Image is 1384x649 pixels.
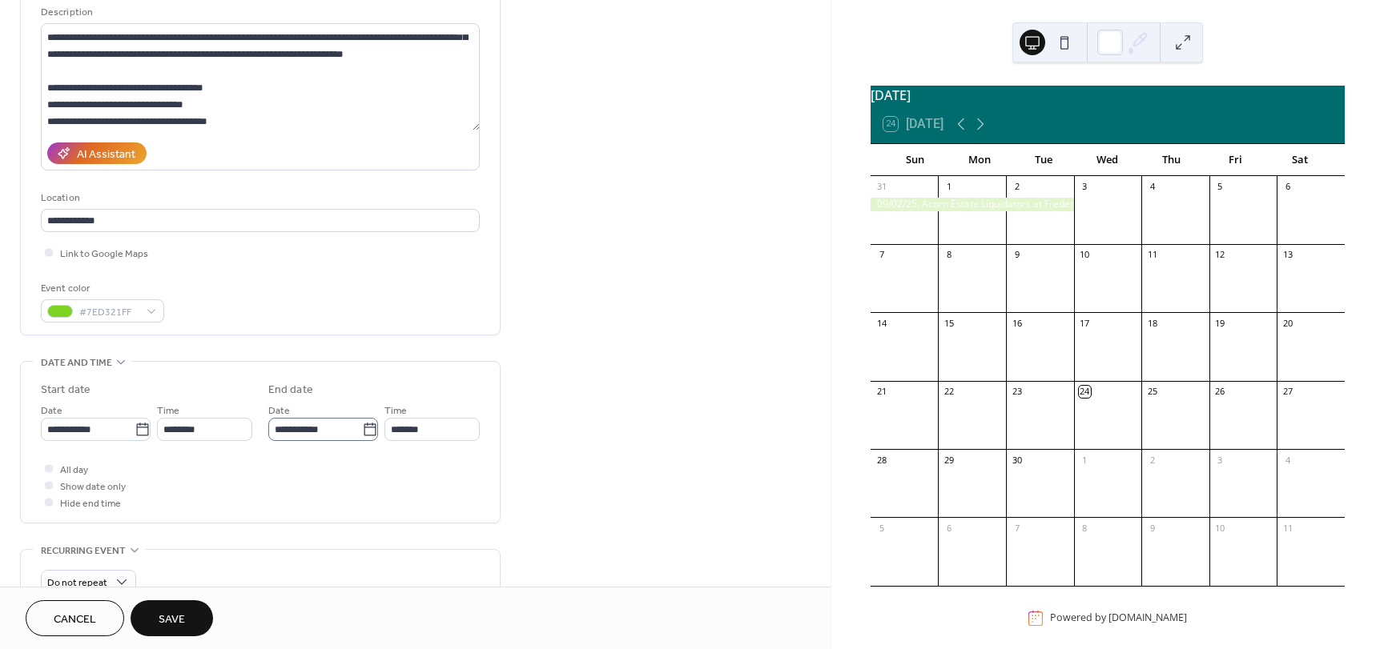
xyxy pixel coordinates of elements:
[1214,522,1226,534] div: 10
[875,522,887,534] div: 5
[1079,249,1091,261] div: 10
[1204,144,1268,176] div: Fri
[1214,317,1226,329] div: 19
[41,382,91,399] div: Start date
[1050,611,1187,625] div: Powered by
[883,144,947,176] div: Sun
[47,574,107,592] span: Do not repeat
[131,600,213,636] button: Save
[1281,249,1293,261] div: 13
[1146,317,1158,329] div: 18
[41,355,112,371] span: Date and time
[1268,144,1332,176] div: Sat
[1214,181,1226,193] div: 5
[1146,522,1158,534] div: 9
[60,462,88,479] span: All day
[54,611,96,628] span: Cancel
[60,495,121,512] span: Hide end time
[1011,386,1023,398] div: 23
[1079,386,1091,398] div: 24
[1079,522,1091,534] div: 8
[1214,386,1226,398] div: 26
[26,600,124,636] button: Cancel
[268,382,313,399] div: End date
[1281,522,1293,534] div: 11
[79,304,139,321] span: #7ED321FF
[41,543,126,559] span: Recurring event
[384,403,407,419] span: Time
[60,479,126,495] span: Show date only
[1079,317,1091,329] div: 17
[1214,249,1226,261] div: 12
[41,403,62,419] span: Date
[47,142,147,164] button: AI Assistant
[1011,522,1023,534] div: 7
[77,146,135,163] div: AI Assistant
[1011,317,1023,329] div: 16
[875,386,887,398] div: 21
[1214,454,1226,466] div: 3
[1108,611,1187,625] a: [DOMAIN_NAME]
[1146,249,1158,261] div: 11
[875,181,887,193] div: 31
[1011,454,1023,466] div: 30
[875,249,887,261] div: 7
[1281,386,1293,398] div: 27
[41,280,161,297] div: Event color
[41,190,477,206] div: Location
[1079,454,1091,466] div: 1
[1146,454,1158,466] div: 2
[1079,181,1091,193] div: 3
[1146,181,1158,193] div: 4
[41,4,477,21] div: Description
[943,181,955,193] div: 1
[875,454,887,466] div: 28
[943,522,955,534] div: 6
[1076,144,1140,176] div: Wed
[1281,454,1293,466] div: 4
[943,386,955,398] div: 22
[1011,181,1023,193] div: 2
[1281,181,1293,193] div: 6
[1011,249,1023,261] div: 9
[943,317,955,329] div: 15
[157,403,179,419] span: Time
[1012,144,1076,176] div: Tue
[943,249,955,261] div: 8
[1146,386,1158,398] div: 25
[871,198,1074,211] div: 09/02/25: Acorn Estate Liquidators at Fredericksburg, VA 22407
[1140,144,1204,176] div: Thu
[943,454,955,466] div: 29
[875,317,887,329] div: 14
[268,403,290,419] span: Date
[60,246,148,262] span: Link to Google Maps
[871,86,1345,105] div: [DATE]
[1281,317,1293,329] div: 20
[947,144,1012,176] div: Mon
[159,611,185,628] span: Save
